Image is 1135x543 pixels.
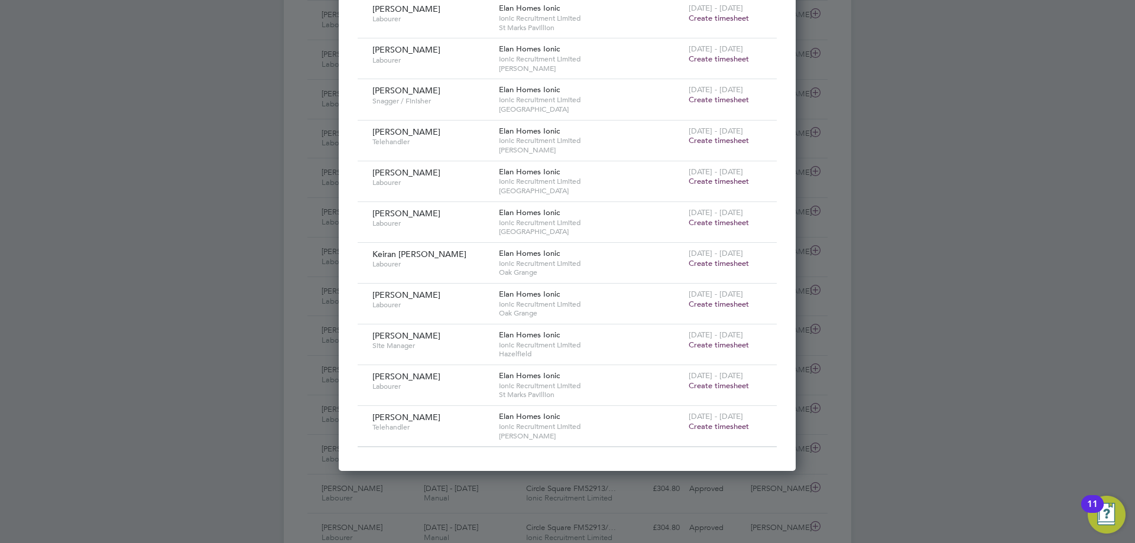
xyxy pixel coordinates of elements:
span: [PERSON_NAME] [372,44,440,55]
span: [PERSON_NAME] [372,167,440,178]
span: Ionic Recruitment Limited [499,136,683,145]
span: [PERSON_NAME] [372,208,440,219]
span: St Marks Pavillion [499,23,683,32]
span: Elan Homes Ionic [499,330,560,340]
span: Ionic Recruitment Limited [499,422,683,431]
span: Labourer [372,382,490,391]
span: Elan Homes Ionic [499,207,560,217]
span: [DATE] - [DATE] [689,3,743,13]
span: [DATE] - [DATE] [689,411,743,421]
span: Keiran [PERSON_NAME] [372,249,466,259]
span: [PERSON_NAME] [372,4,440,14]
span: Elan Homes Ionic [499,126,560,136]
span: Ionic Recruitment Limited [499,300,683,309]
span: [PERSON_NAME] [499,64,683,73]
div: 11 [1087,504,1098,519]
span: Create timesheet [689,54,749,64]
span: Site Manager [372,341,490,350]
span: [GEOGRAPHIC_DATA] [499,186,683,196]
span: Labourer [372,219,490,228]
button: Open Resource Center, 11 new notifications [1088,496,1126,534]
span: Hazelfield [499,349,683,359]
span: [GEOGRAPHIC_DATA] [499,105,683,114]
span: Ionic Recruitment Limited [499,54,683,64]
span: Create timesheet [689,258,749,268]
span: Elan Homes Ionic [499,84,560,95]
span: Labourer [372,56,490,65]
span: Ionic Recruitment Limited [499,14,683,23]
span: [PERSON_NAME] [372,371,440,382]
span: Create timesheet [689,176,749,186]
span: [DATE] - [DATE] [689,207,743,217]
span: Ionic Recruitment Limited [499,340,683,350]
span: [DATE] - [DATE] [689,126,743,136]
span: Labourer [372,300,490,310]
span: Telehandler [372,137,490,147]
span: Telehandler [372,422,490,432]
span: Ionic Recruitment Limited [499,95,683,105]
span: [DATE] - [DATE] [689,370,743,381]
span: Labourer [372,259,490,269]
span: Oak Grange [499,308,683,318]
span: Create timesheet [689,217,749,227]
span: [PERSON_NAME] [372,85,440,96]
span: Ionic Recruitment Limited [499,177,683,186]
span: Elan Homes Ionic [499,3,560,13]
span: Ionic Recruitment Limited [499,218,683,227]
span: [GEOGRAPHIC_DATA] [499,227,683,236]
span: [DATE] - [DATE] [689,248,743,258]
span: [DATE] - [DATE] [689,330,743,340]
span: Labourer [372,14,490,24]
span: [DATE] - [DATE] [689,44,743,54]
span: [PERSON_NAME] [499,431,683,441]
span: Elan Homes Ionic [499,44,560,54]
span: Create timesheet [689,381,749,391]
span: [DATE] - [DATE] [689,84,743,95]
span: Oak Grange [499,268,683,277]
span: [PERSON_NAME] [372,126,440,137]
span: Create timesheet [689,135,749,145]
span: Create timesheet [689,13,749,23]
span: Create timesheet [689,299,749,309]
span: [PERSON_NAME] [372,412,440,422]
span: [PERSON_NAME] [372,330,440,341]
span: Elan Homes Ionic [499,370,560,381]
span: Create timesheet [689,421,749,431]
span: Elan Homes Ionic [499,289,560,299]
span: [PERSON_NAME] [499,145,683,155]
span: Create timesheet [689,340,749,350]
span: [DATE] - [DATE] [689,289,743,299]
span: Create timesheet [689,95,749,105]
span: Ionic Recruitment Limited [499,259,683,268]
span: Elan Homes Ionic [499,411,560,421]
span: Ionic Recruitment Limited [499,381,683,391]
span: [DATE] - [DATE] [689,167,743,177]
span: Elan Homes Ionic [499,167,560,177]
span: [PERSON_NAME] [372,290,440,300]
span: St Marks Pavillion [499,390,683,399]
span: Labourer [372,178,490,187]
span: Snagger / Finisher [372,96,490,106]
span: Elan Homes Ionic [499,248,560,258]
